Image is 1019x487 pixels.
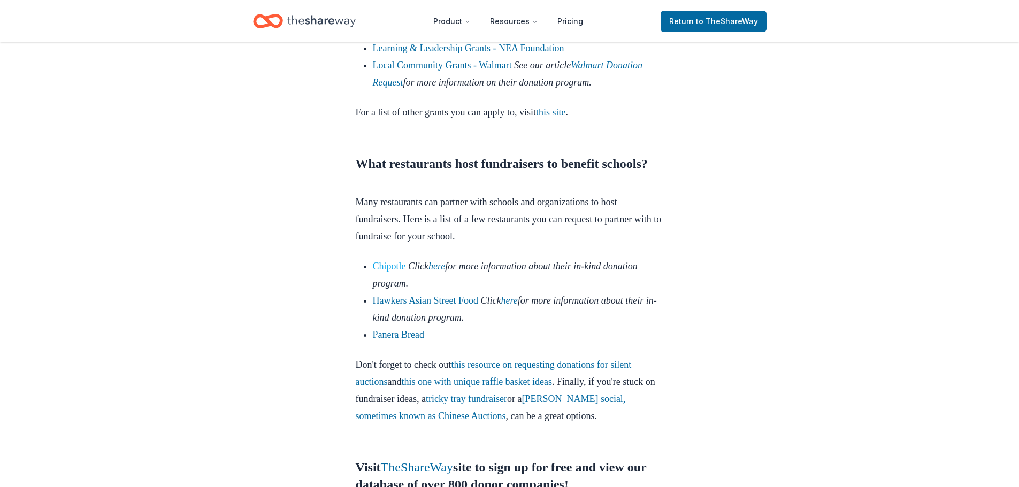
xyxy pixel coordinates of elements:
[356,359,632,387] a: this resource on requesting donations for silent auctions
[669,15,758,28] span: Return
[356,155,664,189] h2: What restaurants host fundraisers to benefit schools?
[661,11,767,32] a: Returnto TheShareWay
[696,17,758,26] span: to TheShareWay
[381,460,453,474] a: TheShareWay
[501,295,517,306] a: here
[425,9,592,34] nav: Main
[373,261,406,272] a: Chipotle
[356,194,664,245] p: Many restaurants can partner with schools and organizations to host fundraisers. Here is a list o...
[373,261,638,289] em: Click for more information about their in-kind donation program.
[426,393,507,404] a: tricky tray fundraiser
[253,9,356,34] a: Home
[356,104,664,121] p: For a list of other grants you can apply to, visit .
[373,329,424,340] a: Panera Bread
[549,11,592,32] a: Pricing
[428,261,445,272] a: here
[373,60,512,71] a: Local Community Grants - Walmart
[481,11,547,32] button: Resources
[373,295,657,323] em: Click for more information about their in-kind donation program.
[373,295,478,306] a: Hawkers Asian Street Food
[536,107,566,118] a: this site
[402,376,553,387] a: this one with unique raffle basket ideas
[425,11,479,32] button: Product
[356,356,664,459] p: Don't forget to check out and . Finally, if you're stuck on fundraiser ideas, a or a , can be a g...
[373,43,564,53] a: Learning & Leadership Grants - NEA Foundation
